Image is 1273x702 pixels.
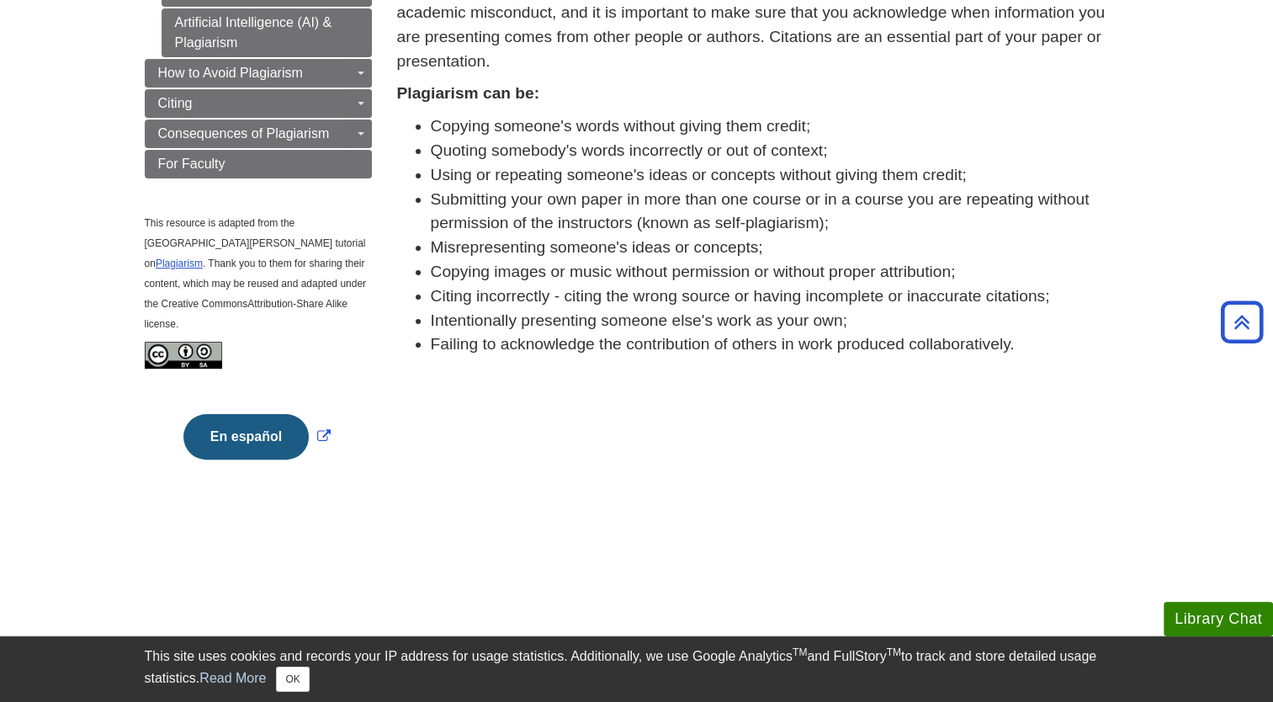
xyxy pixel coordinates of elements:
[158,126,330,141] span: Consequences of Plagiarism
[158,157,225,171] span: For Faculty
[431,311,847,329] span: Intentionally presenting someone else's work as your own;
[397,84,540,102] strong: Plagiarism can be:
[431,117,811,135] span: Copying someone's words without giving them credit;
[199,671,266,685] a: Read More
[431,287,1050,305] span: Citing incorrectly - citing the wrong source or having incomplete or inaccurate citations;
[156,258,203,269] a: Plagiarism
[145,59,372,88] a: How to Avoid Plagiarism
[145,150,372,178] a: For Faculty
[145,646,1129,692] div: This site uses cookies and records your IP address for usage statistics. Additionally, we use Goo...
[431,188,1129,237] li: Submitting your own paper in more than one course or in a course you are repeating without permis...
[793,646,807,658] sup: TM
[158,66,303,80] span: How to Avoid Plagiarism
[431,141,828,159] span: Quoting somebody's words incorrectly or out of context;
[431,263,956,280] span: Copying images or music without permission or without proper attribution;
[887,646,901,658] sup: TM
[145,120,372,148] a: Consequences of Plagiarism
[162,8,372,57] a: Artificial Intelligence (AI) & Plagiarism
[145,89,372,118] a: Citing
[158,96,193,110] span: Citing
[145,298,347,330] span: Attribution-Share Alike license
[431,238,763,256] span: Misrepresenting someone's ideas or concepts;
[183,414,309,460] button: En español
[145,217,367,330] span: This resource is adapted from the [GEOGRAPHIC_DATA][PERSON_NAME] tutorial on . Thank you to them ...
[276,667,309,692] button: Close
[431,335,1015,353] span: Failing to acknowledge the contribution of others in work produced collaboratively.
[431,166,967,183] span: Using or repeating someone's ideas or concepts without giving them credit;
[1164,602,1273,636] button: Library Chat
[1215,311,1269,333] a: Back to Top
[179,429,335,444] a: Link opens in new window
